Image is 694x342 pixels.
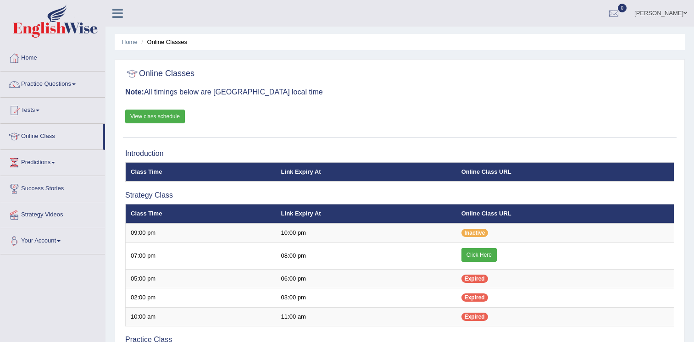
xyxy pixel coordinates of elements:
[125,191,674,199] h3: Strategy Class
[125,149,674,158] h3: Introduction
[461,248,497,262] a: Click Here
[456,162,674,182] th: Online Class URL
[0,228,105,251] a: Your Account
[0,98,105,121] a: Tests
[0,202,105,225] a: Strategy Videos
[456,204,674,223] th: Online Class URL
[276,204,456,223] th: Link Expiry At
[618,4,627,12] span: 0
[276,243,456,269] td: 08:00 pm
[125,88,674,96] h3: All timings below are [GEOGRAPHIC_DATA] local time
[461,313,488,321] span: Expired
[126,307,276,326] td: 10:00 am
[276,269,456,288] td: 06:00 pm
[0,45,105,68] a: Home
[276,307,456,326] td: 11:00 am
[122,39,138,45] a: Home
[125,88,144,96] b: Note:
[276,162,456,182] th: Link Expiry At
[0,176,105,199] a: Success Stories
[276,223,456,243] td: 10:00 pm
[125,110,185,123] a: View class schedule
[276,288,456,308] td: 03:00 pm
[125,67,194,81] h2: Online Classes
[0,124,103,147] a: Online Class
[126,223,276,243] td: 09:00 pm
[126,204,276,223] th: Class Time
[461,293,488,302] span: Expired
[139,38,187,46] li: Online Classes
[126,243,276,269] td: 07:00 pm
[126,288,276,308] td: 02:00 pm
[126,162,276,182] th: Class Time
[461,229,489,237] span: Inactive
[0,72,105,94] a: Practice Questions
[126,269,276,288] td: 05:00 pm
[0,150,105,173] a: Predictions
[461,275,488,283] span: Expired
